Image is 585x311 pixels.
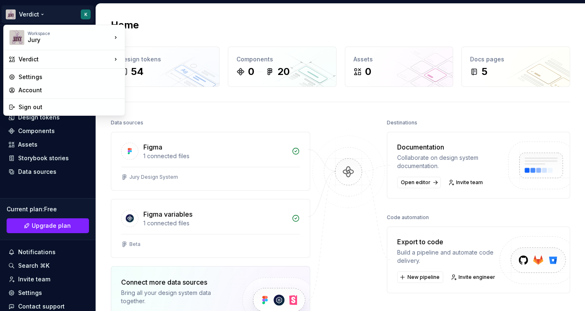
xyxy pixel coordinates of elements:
div: Settings [19,73,120,81]
div: Workspace [28,31,112,36]
div: Account [19,86,120,94]
div: Verdict [19,55,112,63]
div: Sign out [19,103,120,111]
img: d74ba9aa-f085-4ef4-bfaf-61db07565f55.png [9,30,24,45]
div: Jury [28,36,98,44]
